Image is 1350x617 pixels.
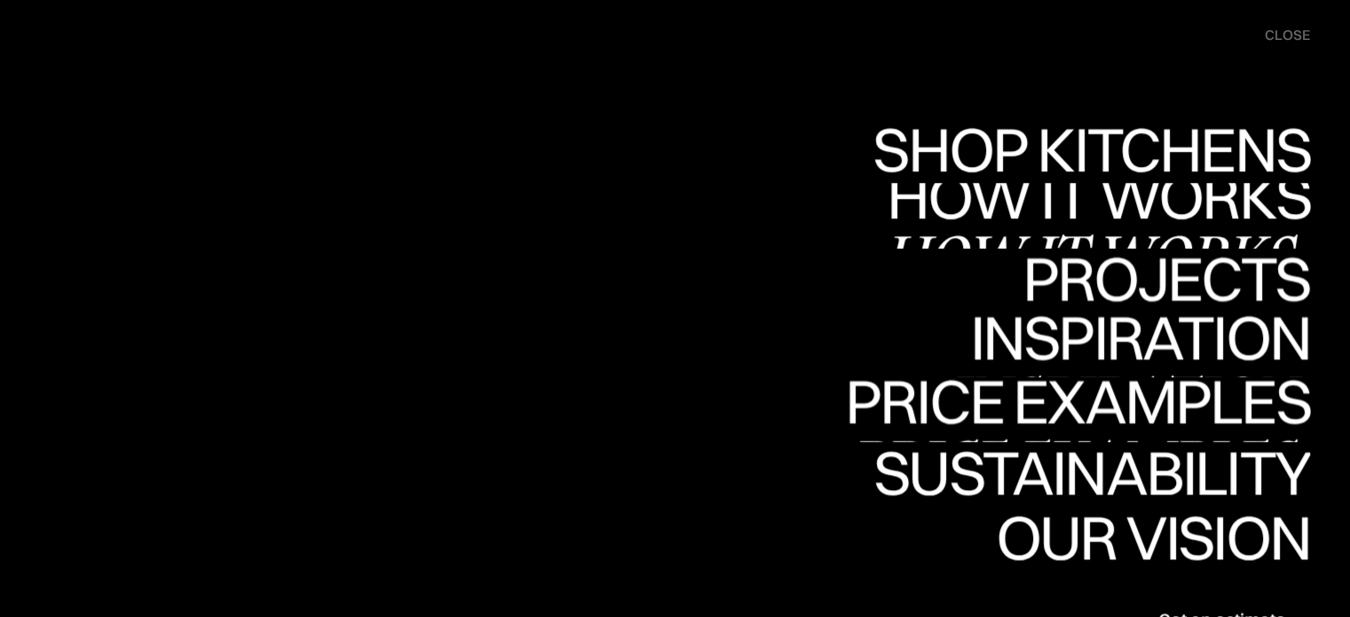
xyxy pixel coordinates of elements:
[1022,247,1310,309] div: Projects
[1247,18,1310,53] div: menu
[858,441,1310,503] div: Sustainability
[945,312,1310,377] a: InspirationInspiration
[1022,248,1310,312] a: ProjectsProjects
[864,118,1310,183] a: Shop KitchensShop Kitchens
[858,441,1310,506] a: SustainabilitySustainability
[1265,26,1310,45] div: close
[981,506,1310,568] div: Our vision
[864,118,1310,180] div: Shop Kitchens
[1022,309,1310,371] div: Projects
[845,370,1310,432] div: Price examples
[882,165,1310,227] div: How it works
[945,368,1310,431] div: Inspiration
[945,306,1310,368] div: Inspiration
[882,183,1310,248] a: How it worksHow it works
[981,506,1310,571] a: Our visionOur vision
[882,227,1310,289] div: How it works
[845,376,1310,441] a: Price examplesPrice examples
[864,180,1310,242] div: Shop Kitchens
[858,503,1310,566] div: Sustainability
[845,432,1310,494] div: Price examples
